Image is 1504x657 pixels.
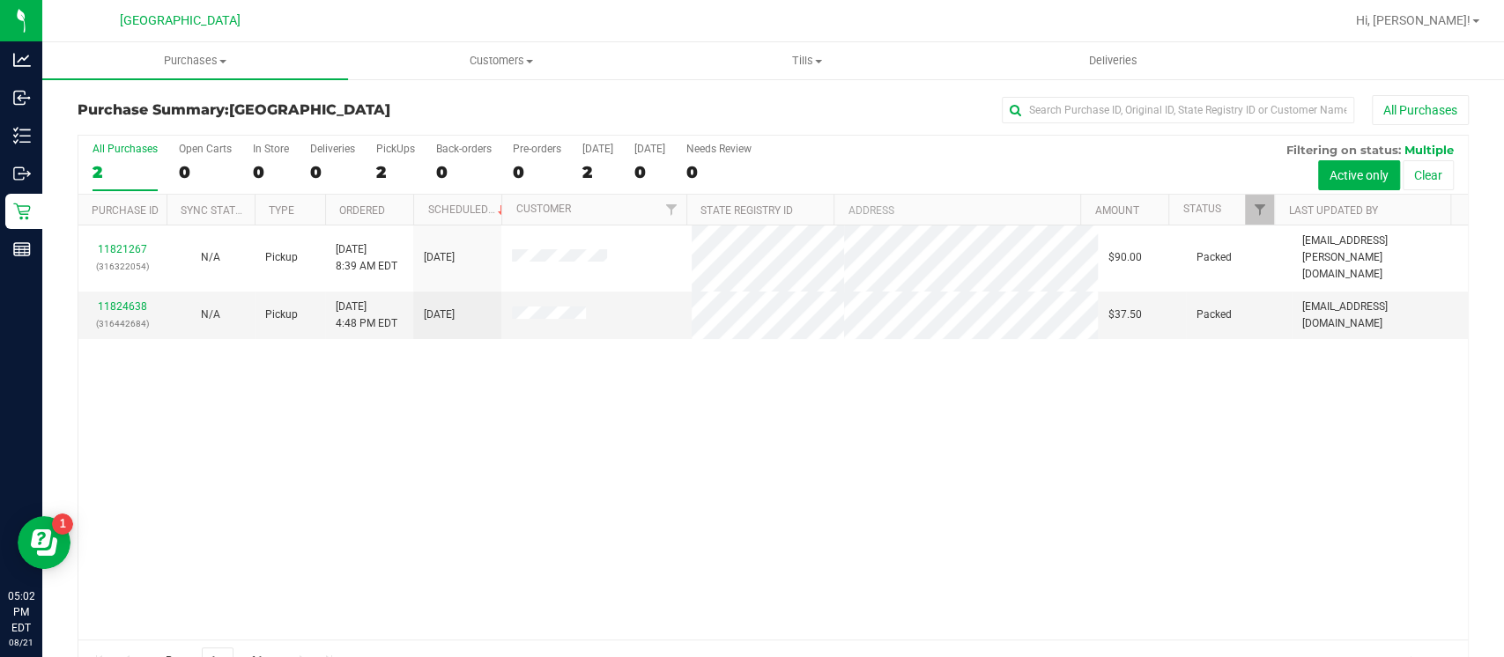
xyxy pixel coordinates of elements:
span: [EMAIL_ADDRESS][DOMAIN_NAME] [1302,299,1457,332]
div: Deliveries [310,143,355,155]
a: Customer [515,203,570,215]
a: 11821267 [98,243,147,255]
span: [GEOGRAPHIC_DATA] [229,101,390,118]
div: Pre-orders [513,143,561,155]
a: Sync Status [181,204,248,217]
inline-svg: Inbound [13,89,31,107]
span: Purchases [42,53,348,69]
div: 2 [93,162,158,182]
span: Pickup [265,249,298,266]
a: State Registry ID [700,204,793,217]
p: 08/21 [8,636,34,649]
inline-svg: Reports [13,240,31,258]
span: Deliveries [1065,53,1161,69]
button: N/A [201,306,220,323]
div: 2 [582,162,613,182]
a: Status [1182,203,1220,215]
button: All Purchases [1372,95,1469,125]
th: Address [833,195,1080,225]
inline-svg: Outbound [13,165,31,182]
iframe: Resource center [18,516,70,569]
input: Search Purchase ID, Original ID, State Registry ID or Customer Name... [1002,97,1354,123]
p: 05:02 PM EDT [8,588,34,636]
div: Open Carts [179,143,232,155]
a: Last Updated By [1288,204,1377,217]
span: [EMAIL_ADDRESS][PERSON_NAME][DOMAIN_NAME] [1302,233,1457,284]
div: [DATE] [582,143,613,155]
a: Deliveries [960,42,1266,79]
div: 0 [436,162,492,182]
span: Packed [1197,306,1232,323]
div: Needs Review [686,143,752,155]
button: Clear [1403,160,1454,190]
span: Filtering on status: [1286,143,1401,157]
a: Tills [654,42,959,79]
span: Not Applicable [201,251,220,263]
span: [GEOGRAPHIC_DATA] [120,13,241,28]
button: N/A [201,249,220,266]
div: 0 [513,162,561,182]
div: 0 [634,162,665,182]
div: 0 [310,162,355,182]
inline-svg: Analytics [13,51,31,69]
div: Back-orders [436,143,492,155]
div: 0 [253,162,289,182]
a: Customers [348,42,654,79]
span: [DATE] 4:48 PM EDT [336,299,397,332]
div: 0 [686,162,752,182]
inline-svg: Retail [13,203,31,220]
a: Scheduled [427,203,508,216]
a: 11824638 [98,300,147,313]
div: 2 [376,162,415,182]
a: Purchase ID [92,204,159,217]
div: [DATE] [634,143,665,155]
span: Pickup [265,306,298,323]
a: Ordered [339,204,385,217]
a: Amount [1094,204,1138,217]
iframe: Resource center unread badge [52,513,73,535]
p: (316442684) [89,315,156,332]
span: Customers [349,53,653,69]
span: [DATE] [424,249,455,266]
div: 0 [179,162,232,182]
span: Packed [1197,249,1232,266]
a: Type [269,204,294,217]
span: Multiple [1404,143,1454,157]
div: In Store [253,143,289,155]
span: [DATE] 8:39 AM EDT [336,241,397,275]
button: Active only [1318,160,1400,190]
h3: Purchase Summary: [78,102,541,118]
p: (316322054) [89,258,156,275]
a: Purchases [42,42,348,79]
span: $37.50 [1108,306,1142,323]
inline-svg: Inventory [13,127,31,144]
span: Tills [655,53,959,69]
div: All Purchases [93,143,158,155]
span: [DATE] [424,306,455,323]
a: Filter [657,195,686,225]
span: Hi, [PERSON_NAME]! [1356,13,1471,27]
span: Not Applicable [201,308,220,321]
span: $90.00 [1108,249,1142,266]
a: Filter [1245,195,1274,225]
div: PickUps [376,143,415,155]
